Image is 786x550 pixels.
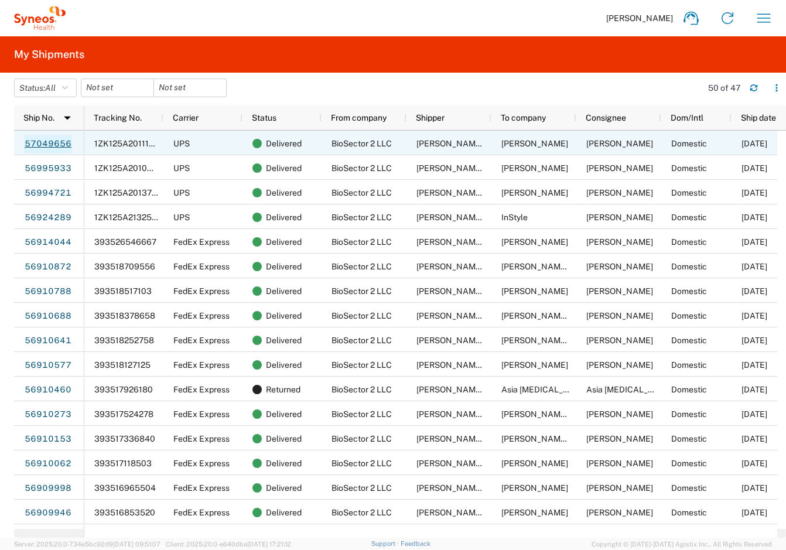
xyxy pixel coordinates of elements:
[24,184,72,203] a: 56994721
[586,213,653,222] span: Allison Lax
[332,286,392,296] span: BioSector 2 LLC
[24,405,72,424] a: 56910273
[501,483,568,493] span: Deanna Pai
[741,163,767,173] span: 10/01/2025
[741,139,767,148] span: 10/07/2025
[501,188,568,197] span: Charlotte Twine
[741,311,767,320] span: 09/23/2025
[586,459,653,468] span: Danielle Stein
[741,508,767,517] span: 09/23/2025
[266,205,302,230] span: Delivered
[741,286,767,296] span: 09/23/2025
[332,409,392,419] span: BioSector 2 LLC
[416,459,558,468] span: Grace Hennigan - ALASTIN Skincare
[94,434,155,443] span: 393517336840
[24,479,72,498] a: 56909998
[586,286,653,296] span: Celia Shatzman
[24,307,72,326] a: 56910688
[586,237,653,247] span: Aimee Song
[173,336,230,345] span: FedEx Express
[266,500,302,525] span: Delivered
[24,159,72,178] a: 56995933
[671,483,707,493] span: Domestic
[173,139,190,148] span: UPS
[671,459,707,468] span: Domestic
[24,356,72,375] a: 56910577
[94,113,142,122] span: Tracking No.
[331,113,387,122] span: From company
[173,409,230,419] span: FedEx Express
[266,230,302,254] span: Delivered
[94,336,154,345] span: 393518252758
[94,385,153,394] span: 393517926180
[592,539,772,549] span: Copyright © [DATE]-[DATE] Agistix Inc., All Rights Reserved
[173,459,230,468] span: FedEx Express
[501,139,568,148] span: Jennifer Chan
[671,113,703,122] span: Dom/Intl
[501,163,568,173] span: Christa Lee
[501,508,568,517] span: Jenny Berg
[94,508,155,517] span: 393516853520
[173,188,190,197] span: UPS
[266,476,302,500] span: Delivered
[24,258,72,276] a: 56910872
[671,409,707,419] span: Domestic
[671,163,707,173] span: Domestic
[94,188,179,197] span: 1ZK125A20137161925
[332,213,392,222] span: BioSector 2 LLC
[24,233,72,252] a: 56914044
[501,311,596,320] span: Kiana Murden - Vogue
[24,332,72,350] a: 56910641
[671,336,707,345] span: Domestic
[332,188,392,197] span: BioSector 2 LLC
[416,434,558,443] span: Grace Hennigan - ALASTIN Skincare
[416,188,558,197] span: Grace Hennigan - ALASTIN Skincare
[58,108,77,127] img: arrow-dropdown.svg
[173,385,230,394] span: FedEx Express
[586,385,738,394] span: Asia Milia Ware
[671,262,707,271] span: Domestic
[501,113,546,122] span: To company
[266,353,302,377] span: Delivered
[247,541,291,548] span: [DATE] 17:21:12
[266,402,302,426] span: Delivered
[671,385,707,394] span: Domestic
[24,455,72,473] a: 56910062
[586,434,653,443] span: Shannon Bauer
[266,328,302,353] span: Delivered
[416,113,445,122] span: Shipper
[332,262,392,271] span: BioSector 2 LLC
[173,237,230,247] span: FedEx Express
[266,451,302,476] span: Delivered
[741,360,767,370] span: 09/23/2025
[501,213,528,222] span: InStyle
[154,79,226,97] input: Not set
[741,385,767,394] span: 09/23/2025
[94,163,183,173] span: 1ZK125A20100283238
[24,209,72,227] a: 56924289
[416,139,558,148] span: Grace Hennigan - ALASTIN Skincare
[266,131,302,156] span: Delivered
[113,541,160,548] span: [DATE] 09:51:07
[671,188,707,197] span: Domestic
[586,311,653,320] span: Kiana Murden
[741,483,767,493] span: 09/23/2025
[266,279,302,303] span: Delivered
[332,139,392,148] span: BioSector 2 LLC
[173,262,230,271] span: FedEx Express
[94,286,152,296] span: 393518517103
[332,360,392,370] span: BioSector 2 LLC
[671,213,707,222] span: Domestic
[671,237,707,247] span: Domestic
[416,262,558,271] span: Grace Hennigan - ALASTIN Skincare
[416,385,558,394] span: Grace Hennigan - ALASTIN Skincare
[24,282,72,301] a: 56910788
[586,409,653,419] span: Stephanie Dolgoff
[173,113,199,122] span: Carrier
[14,78,77,97] button: Status:All
[94,311,155,320] span: 393518378658
[24,135,72,153] a: 57049656
[94,262,155,271] span: 393518709556
[416,409,558,419] span: Grace Hennigan - ALASTIN Skincare
[173,508,230,517] span: FedEx Express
